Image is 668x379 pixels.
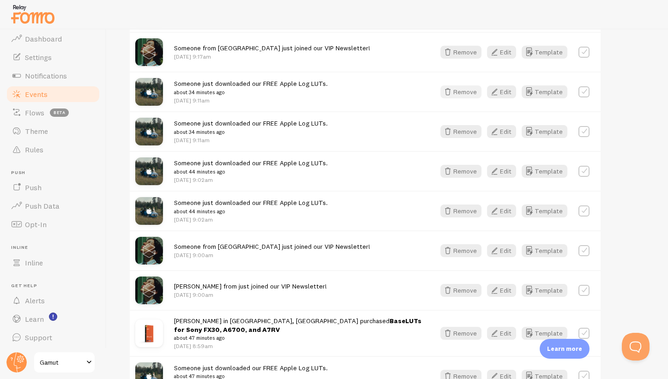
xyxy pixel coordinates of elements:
[6,85,101,103] a: Events
[10,2,56,26] img: fomo-relay-logo-orange.svg
[487,205,516,217] button: Edit
[174,317,421,334] a: BaseLUTs for Sony FX30, A6700, and A7RV
[174,242,370,251] span: Someone from [GEOGRAPHIC_DATA] just joined our VIP Newsletter!
[174,53,370,60] p: [DATE] 9:17am
[6,215,101,234] a: Opt-In
[135,78,163,106] img: l1UGvkZQwGXg41I1XmZA
[25,90,48,99] span: Events
[522,284,567,297] button: Template
[174,176,328,184] p: [DATE] 9:02am
[440,125,481,138] button: Remove
[11,170,101,176] span: Push
[174,317,424,343] span: [PERSON_NAME] in [GEOGRAPHIC_DATA], [GEOGRAPHIC_DATA] purchased
[487,205,522,217] a: Edit
[25,296,45,305] span: Alerts
[487,125,516,138] button: Edit
[6,328,101,347] a: Support
[522,244,567,257] button: Template
[440,244,481,257] button: Remove
[135,237,163,265] img: mmCujzb1TRSxZQpyB5Ir
[487,85,516,98] button: Edit
[6,140,101,159] a: Rules
[487,284,522,297] a: Edit
[135,157,163,185] img: l1UGvkZQwGXg41I1XmZA
[6,48,101,66] a: Settings
[6,103,101,122] a: Flows beta
[25,258,43,267] span: Inline
[135,38,163,66] img: mmCujzb1TRSxZQpyB5Ir
[174,159,328,176] span: Someone just downloaded our FREE Apple Log LUTs.
[487,244,522,257] a: Edit
[40,357,84,368] span: Gamut
[522,46,567,59] button: Template
[25,34,62,43] span: Dashboard
[174,291,327,299] p: [DATE] 9:00am
[25,333,52,342] span: Support
[135,319,163,347] img: A6700-and-FX30-1.png
[174,251,370,259] p: [DATE] 9:00am
[33,351,96,373] a: Gamut
[135,197,163,225] img: l1UGvkZQwGXg41I1XmZA
[174,216,328,223] p: [DATE] 9:02am
[174,128,328,136] small: about 34 minutes ago
[6,122,101,140] a: Theme
[522,327,567,340] button: Template
[522,85,567,98] a: Template
[440,205,481,217] button: Remove
[174,136,328,144] p: [DATE] 9:11am
[522,205,567,217] button: Template
[174,282,327,290] span: [PERSON_NAME] from just joined our VIP Newsletter!
[174,199,328,216] span: Someone just downloaded our FREE Apple Log LUTs.
[49,313,57,321] svg: <p>Watch New Feature Tutorials!</p>
[440,85,481,98] button: Remove
[622,333,650,361] iframe: Help Scout Beacon - Open
[174,342,424,350] p: [DATE] 8:59am
[487,46,516,59] button: Edit
[6,178,101,197] a: Push
[522,165,567,178] button: Template
[6,66,101,85] a: Notifications
[440,46,481,59] button: Remove
[487,46,522,59] a: Edit
[487,327,516,340] button: Edit
[174,334,424,342] small: about 47 minutes ago
[25,53,52,62] span: Settings
[522,125,567,138] button: Template
[174,44,370,52] span: Someone from [GEOGRAPHIC_DATA] just joined our VIP Newsletter!
[6,310,101,328] a: Learn
[6,253,101,272] a: Inline
[487,284,516,297] button: Edit
[487,85,522,98] a: Edit
[6,30,101,48] a: Dashboard
[50,108,69,117] span: beta
[174,96,328,104] p: [DATE] 9:11am
[11,283,101,289] span: Get Help
[540,339,590,359] div: Learn more
[25,71,67,80] span: Notifications
[25,220,47,229] span: Opt-In
[487,125,522,138] a: Edit
[547,344,582,353] p: Learn more
[487,165,522,178] a: Edit
[174,168,328,176] small: about 44 minutes ago
[440,284,481,297] button: Remove
[440,165,481,178] button: Remove
[25,145,43,154] span: Rules
[25,183,42,192] span: Push
[6,197,101,215] a: Push Data
[487,327,522,340] a: Edit
[25,201,60,211] span: Push Data
[25,126,48,136] span: Theme
[11,245,101,251] span: Inline
[174,119,328,136] span: Someone just downloaded our FREE Apple Log LUTs.
[6,291,101,310] a: Alerts
[440,327,481,340] button: Remove
[487,244,516,257] button: Edit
